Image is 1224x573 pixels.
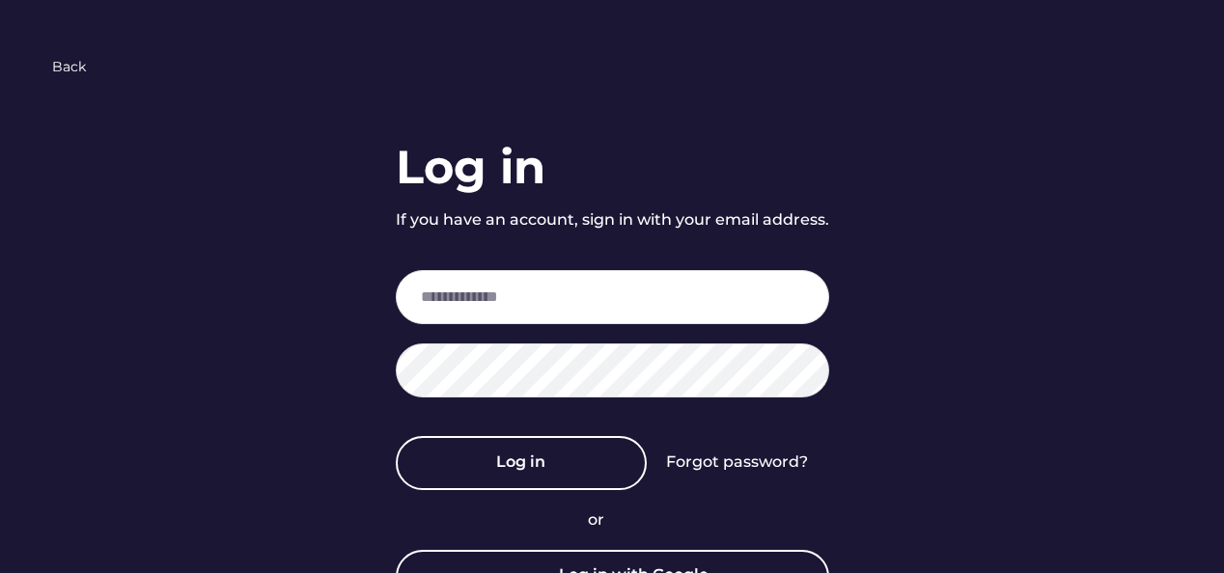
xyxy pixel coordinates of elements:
div: Forgot password? [666,451,808,473]
img: yH5BAEAAAAALAAAAAABAAEAAAIBRAA7 [19,56,42,79]
div: or [588,509,636,531]
img: yH5BAEAAAAALAAAAAABAAEAAAIBRAA7 [482,39,742,96]
div: Log in [396,135,545,200]
div: If you have an account, sign in with your email address. [396,209,829,231]
div: Back [52,58,86,77]
button: Log in [396,436,647,490]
